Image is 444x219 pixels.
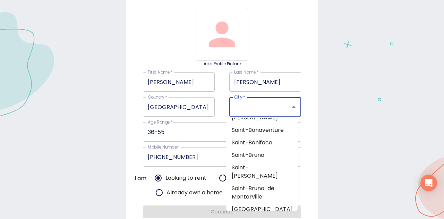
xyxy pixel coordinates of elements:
[226,149,298,161] li: Saint-Bruno
[226,161,298,182] li: Saint-[PERSON_NAME]
[143,122,301,142] div: 36-55
[135,174,147,183] span: I am:
[289,102,299,112] button: Close
[165,174,206,182] span: Looking to rent
[204,61,241,67] p: Add Profile Picture
[226,182,298,203] li: Saint-Bruno-de-Montarville
[226,124,298,136] li: Saint-Bonaventure
[166,188,223,197] span: Already own a home
[226,136,298,149] li: Saint-Boniface
[420,175,437,191] div: Open Intercom Messenger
